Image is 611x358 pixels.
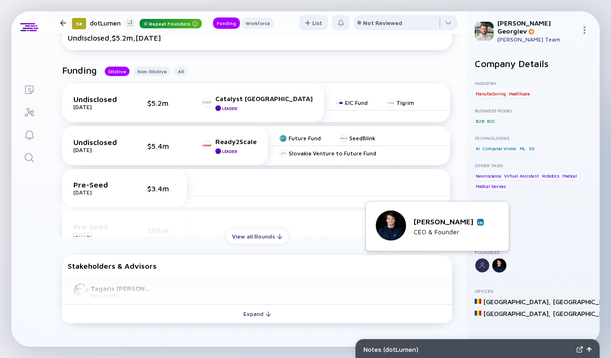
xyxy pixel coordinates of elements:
div: $5.2m [147,99,176,107]
div: [GEOGRAPHIC_DATA] , [483,309,551,317]
a: Reminders [11,123,47,145]
button: Funding [213,17,240,29]
button: List [299,15,328,30]
a: Search [11,145,47,168]
div: Not Reviewed [363,19,402,26]
button: Non-Dilutive [133,67,170,76]
div: [PERSON_NAME] Georgiev [497,19,577,35]
button: Workforce [242,17,274,29]
button: View all Rounds [226,229,288,244]
div: Pre-Seed [73,180,121,189]
div: SeedBlink [349,135,375,142]
a: Investor Map [11,100,47,123]
div: Offices [475,288,592,294]
a: Slovakia Venture to Future Fund [279,150,376,157]
a: Tigrim [387,99,414,106]
div: Leader [222,106,237,111]
img: Teodor Antonio Profile Picture [475,22,494,41]
div: Catalyst [GEOGRAPHIC_DATA] [215,94,313,102]
div: Ready2Scale [215,137,257,145]
div: [PERSON_NAME] [414,217,484,226]
div: Undisclosed [73,95,121,103]
img: Romania Flag [475,310,481,316]
button: Expand [62,304,452,323]
div: ML [519,144,527,153]
a: SeedBlink [340,135,375,142]
a: Future Fund [279,135,321,142]
div: Undisclosed, $5.2m, [DATE] [68,34,446,42]
div: Technologies [475,135,592,141]
div: Stakeholders & Advisors [68,262,446,270]
div: Neuroscience [475,171,502,180]
div: AI [475,144,481,153]
div: CEO & Founder [414,228,484,236]
img: Cornel Amariei Linkedin Profile [478,220,483,224]
div: EIC Fund [345,99,368,106]
div: Future Fund [289,135,321,142]
div: [DATE] [475,224,592,234]
div: Medical Devices [475,182,507,191]
div: Founders [475,249,592,255]
div: Industry [475,80,592,86]
a: EIC Fund [336,99,368,106]
div: [PERSON_NAME] Team [497,36,577,43]
div: $5.4m [147,142,176,150]
div: Notes ( dotLumen ) [363,345,573,353]
div: Business Model [475,108,592,113]
div: Other Tags [475,162,592,168]
div: Repeat Founders [140,19,202,28]
div: Leader [222,149,237,154]
div: Medical [561,171,578,180]
div: [DATE] [73,103,121,111]
div: Computer Vision [482,144,517,153]
div: Slovakia Venture to Future Fund [289,150,376,157]
div: B2B [475,116,485,126]
div: $3.4m [147,184,176,193]
div: 3D [528,144,535,153]
div: B2C [486,116,496,126]
div: Virtual Assistant [503,171,540,180]
img: Expand Notes [576,346,583,353]
img: Open Notes [587,347,592,352]
div: Established [475,216,592,222]
div: Manufacturing [475,89,506,98]
div: Robotics [541,171,560,180]
div: Tigrim [396,99,414,106]
div: [DATE] [73,146,121,153]
div: Expand [238,307,277,321]
h2: Company Details [475,58,592,69]
div: Healthcare [508,89,531,98]
button: Dilutive [105,67,130,76]
div: Undisclosed [73,138,121,146]
img: Menu [581,26,588,34]
a: Catalyst [GEOGRAPHIC_DATA]Leader [202,94,313,111]
div: 58 [72,18,86,29]
button: All [174,67,188,76]
img: Cornel Amariei picture [376,211,406,241]
div: Funding [213,18,240,28]
div: Workforce [242,18,274,28]
div: [GEOGRAPHIC_DATA] , [483,298,551,306]
a: Lists [11,77,47,100]
div: dotLumen [90,17,202,29]
div: List [299,16,328,30]
a: Ready2ScaleLeader [202,137,257,154]
h2: Funding [62,65,97,76]
img: Romania Flag [475,298,481,305]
